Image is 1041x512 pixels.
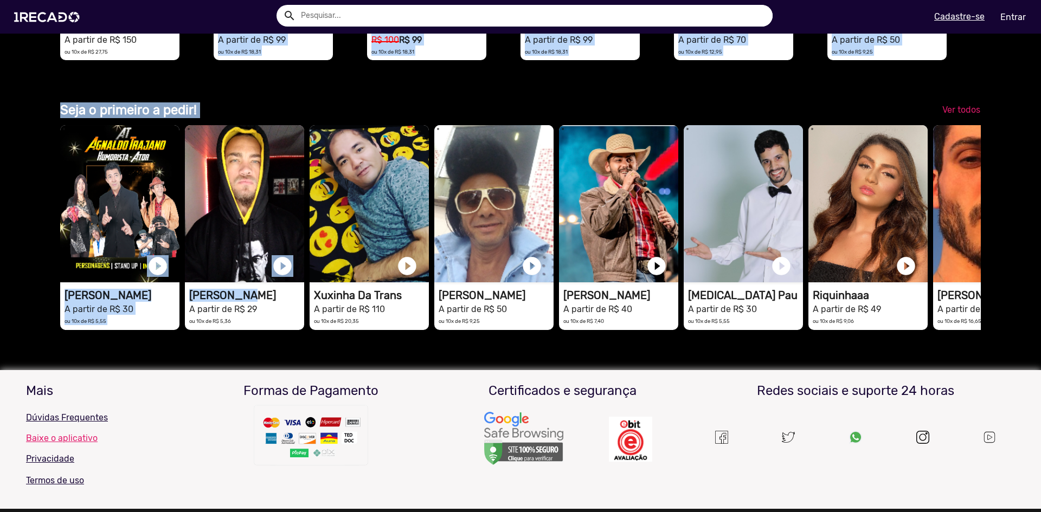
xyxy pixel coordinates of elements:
b: Seja o primeiro a pedir! [60,102,197,118]
small: ou 10x de R$ 27,75 [65,49,108,55]
small: ou 10x de R$ 5,36 [189,318,231,324]
a: play_circle_filled [272,255,293,277]
h3: Certificados e segurança [445,383,680,399]
small: A partir de R$ 99 [525,35,593,45]
img: Um recado,1Recado,1 recado,vídeo de famosos,site para pagar famosos,vídeos e lives exclusivas de ... [849,431,862,444]
button: Example home icon [279,5,298,24]
a: Baixe o aplicativo [26,433,177,443]
video: 1RECADO vídeos dedicados para fãs e empresas [60,125,179,282]
a: Entrar [993,8,1033,27]
h1: [PERSON_NAME] [439,289,554,302]
small: ou 10x de R$ 18,31 [218,49,261,55]
small: A partir de R$ 110 [314,304,385,314]
a: play_circle_filled [646,255,667,277]
small: ou 10x de R$ 18,31 [525,49,568,55]
a: play_circle_filled [895,255,917,277]
small: R$ 100 [371,35,399,45]
video: 1RECADO vídeos dedicados para fãs e empresas [310,125,429,282]
img: instagram.svg [916,431,929,444]
h3: Redes sociais e suporte 24 horas [696,383,1015,399]
small: ou 10x de R$ 9,25 [439,318,480,324]
small: A partir de R$ 150 [65,35,137,45]
img: Um recado,1Recado,1 recado,vídeo de famosos,site para pagar famosos,vídeos e lives exclusivas de ... [715,431,728,444]
h1: [PERSON_NAME] [563,289,678,302]
a: play_circle_filled [770,255,792,277]
video: 1RECADO vídeos dedicados para fãs e empresas [434,125,554,282]
video: 1RECADO vídeos dedicados para fãs e empresas [559,125,678,282]
small: A partir de R$ 30 [65,304,133,314]
span: Ver todos [942,105,980,115]
img: Um recado,1Recado,1 recado,vídeo de famosos,site para pagar famosos,vídeos e lives exclusivas de ... [252,403,371,473]
h1: [PERSON_NAME] [65,289,179,302]
small: ou 10x de R$ 9,25 [832,49,873,55]
small: ou 10x de R$ 12,95 [678,49,722,55]
small: ou 10x de R$ 5,55 [65,318,106,324]
small: A partir de R$ 29 [189,304,257,314]
u: Cadastre-se [934,11,985,22]
small: A partir de R$ 90 [937,304,1006,314]
img: Um recado,1Recado,1 recado,vídeo de famosos,site para pagar famosos,vídeos e lives exclusivas de ... [483,411,564,466]
small: A partir de R$ 49 [813,304,881,314]
h1: [MEDICAL_DATA] Pau [688,289,803,302]
img: Um recado,1Recado,1 recado,vídeo de famosos,site para pagar famosos,vídeos e lives exclusivas de ... [609,417,652,462]
p: Termos de uso [26,474,177,487]
p: Privacidade [26,452,177,465]
small: ou 10x de R$ 7,40 [563,318,604,324]
h3: Formas de Pagamento [194,383,429,399]
mat-icon: Example home icon [283,9,296,22]
small: ou 10x de R$ 16,65 [937,318,981,324]
a: play_circle_filled [396,255,418,277]
small: A partir de R$ 50 [832,35,900,45]
small: ou 10x de R$ 18,31 [371,49,414,55]
h1: Xuxinha Da Trans [314,289,429,302]
img: twitter.svg [782,431,795,444]
input: Pesquisar... [293,5,773,27]
small: A partir de R$ 30 [688,304,757,314]
video: 1RECADO vídeos dedicados para fãs e empresas [808,125,928,282]
small: A partir de R$ 50 [439,304,507,314]
small: A partir de R$ 40 [563,304,632,314]
video: 1RECADO vídeos dedicados para fãs e empresas [185,125,304,282]
small: A partir de R$ 99 [218,35,286,45]
small: ou 10x de R$ 20,35 [314,318,359,324]
h1: [PERSON_NAME] [189,289,304,302]
p: Dúvidas Frequentes [26,411,177,424]
h1: Riquinhaaa [813,289,928,302]
a: play_circle_filled [521,255,543,277]
small: ou 10x de R$ 5,55 [688,318,730,324]
a: play_circle_filled [147,255,169,277]
h3: Mais [26,383,177,399]
small: A partir de R$ 70 [678,35,746,45]
img: Um recado,1Recado,1 recado,vídeo de famosos,site para pagar famosos,vídeos e lives exclusivas de ... [982,430,997,444]
b: R$ 99 [399,35,422,45]
video: 1RECADO vídeos dedicados para fãs e empresas [684,125,803,282]
small: ou 10x de R$ 9,06 [813,318,854,324]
